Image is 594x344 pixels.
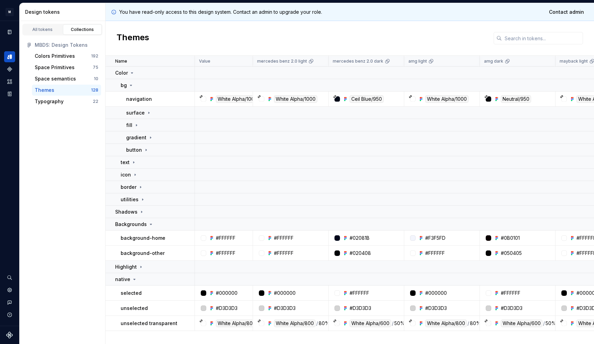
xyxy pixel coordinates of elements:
[199,58,210,64] p: Value
[32,85,101,96] a: Themes128
[121,196,139,203] p: utilities
[501,235,520,241] div: #0B0101
[94,76,98,82] div: 10
[425,305,447,312] div: #D3D3D3
[126,134,146,141] p: gradient
[394,320,405,327] div: 50%
[216,250,235,257] div: #FFFFFF
[4,284,15,295] a: Settings
[115,264,137,270] p: Highlight
[544,6,588,18] a: Contact admin
[4,88,15,99] div: Storybook stories
[350,95,384,103] div: Ceil Blue/950
[274,305,296,312] div: #D3D3D3
[126,96,152,103] p: navigation
[32,51,101,62] button: Colors Primitives192
[470,320,481,327] div: 80%
[257,58,307,64] p: mercedes benz 2.0 light
[274,320,316,327] div: White Alpha/800
[4,297,15,308] div: Contact support
[216,235,235,241] div: #FFFFFF
[501,320,542,327] div: White Alpha/600
[408,58,427,64] p: amg light
[216,290,238,297] div: #000000
[115,276,130,283] p: native
[5,8,14,16] div: M
[91,53,98,59] div: 192
[35,75,76,82] div: Space semantics
[117,32,149,44] h2: Themes
[121,290,142,297] p: selected
[467,320,469,327] div: /
[274,235,294,241] div: #FFFFFF
[121,250,165,257] p: background-other
[543,320,545,327] div: /
[274,250,294,257] div: #FFFFFF
[115,221,147,228] p: Backgrounds
[484,58,503,64] p: amg dark
[274,95,317,103] div: White Alpha/1000
[126,109,145,116] p: surface
[35,87,54,94] div: Themes
[4,51,15,62] a: Design tokens
[65,27,100,32] div: Collections
[121,320,177,327] p: unselected transparent
[501,95,531,103] div: Neutral/950
[333,58,383,64] p: mercedes benz 2.0 dark
[93,65,98,70] div: 75
[549,9,584,15] span: Contact admin
[350,250,371,257] div: #020408
[350,305,371,312] div: #D3D3D3
[32,73,101,84] button: Space semantics10
[32,96,101,107] a: Typography22
[546,320,556,327] div: 50%
[425,320,467,327] div: White Alpha/800
[216,320,257,327] div: White Alpha/800
[216,95,259,103] div: White Alpha/1000
[216,305,238,312] div: #D3D3D3
[25,9,102,15] div: Design tokens
[502,32,583,44] input: Search in tokens...
[121,159,130,166] p: text
[4,64,15,75] a: Components
[350,235,370,241] div: #02081B
[4,272,15,283] div: Search ⌘K
[6,332,13,338] svg: Supernova Logo
[350,290,369,297] div: #FFFFFF
[25,27,60,32] div: All tokens
[392,320,394,327] div: /
[121,184,136,191] p: border
[4,76,15,87] a: Assets
[121,171,131,178] p: icon
[35,53,75,60] div: Colors Primitives
[115,208,137,215] p: Shadows
[126,147,142,153] p: button
[35,42,98,49] div: MBDS: Design Tokens
[91,87,98,93] div: 128
[115,58,127,64] p: Name
[93,99,98,104] div: 22
[501,290,520,297] div: #FFFFFF
[425,95,469,103] div: White Alpha/1000
[121,305,148,312] p: unselected
[121,235,165,241] p: background-home
[350,320,391,327] div: White Alpha/600
[4,26,15,37] a: Documentation
[121,82,127,89] p: bg
[1,4,18,19] button: M
[32,62,101,73] a: Space Primitives75
[425,235,445,241] div: #F3F5FD
[35,98,64,105] div: Typography
[501,250,522,257] div: #050405
[119,9,322,15] p: You have read-only access to this design system. Contact an admin to upgrade your role.
[274,290,296,297] div: #000000
[316,320,318,327] div: /
[425,250,445,257] div: #FFFFFF
[560,58,588,64] p: mayback light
